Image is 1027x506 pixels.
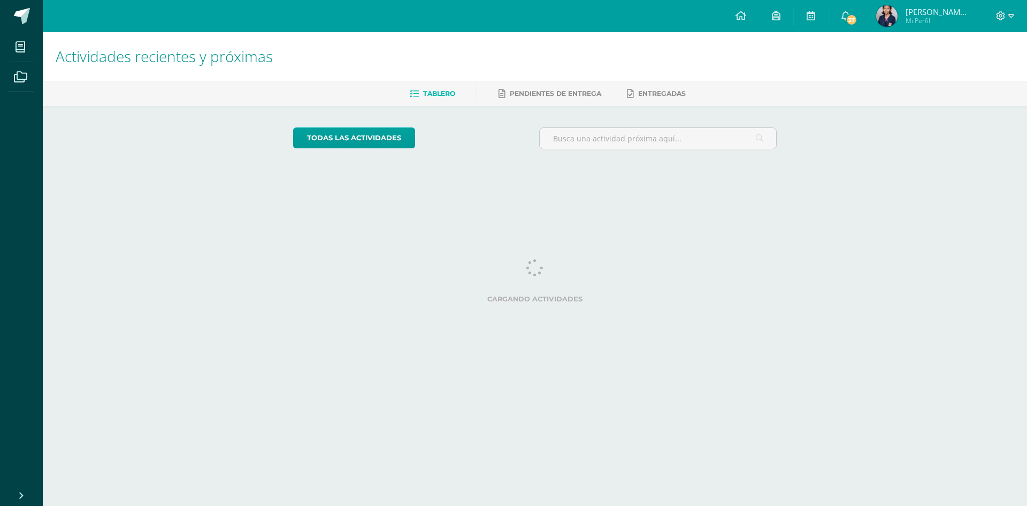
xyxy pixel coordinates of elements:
[499,85,601,102] a: Pendientes de entrega
[56,46,273,66] span: Actividades recientes y próximas
[410,85,455,102] a: Tablero
[638,89,686,97] span: Entregadas
[293,295,777,303] label: Cargando actividades
[293,127,415,148] a: todas las Actividades
[423,89,455,97] span: Tablero
[540,128,777,149] input: Busca una actividad próxima aquí...
[510,89,601,97] span: Pendientes de entrega
[906,16,970,25] span: Mi Perfil
[627,85,686,102] a: Entregadas
[876,5,898,27] img: 6adaecc0da14944b75f65a3bb937cd62.png
[846,14,857,26] span: 37
[906,6,970,17] span: [PERSON_NAME]' Yaxja'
